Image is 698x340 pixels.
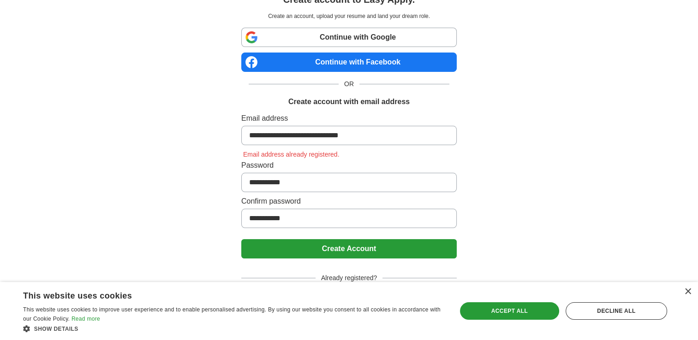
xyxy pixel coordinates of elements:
span: Email address already registered. [241,151,341,158]
span: OR [339,79,359,89]
span: Show details [34,326,78,332]
a: Continue with Google [241,28,457,47]
label: Confirm password [241,196,457,207]
h1: Create account with email address [288,96,410,107]
div: Close [684,288,691,295]
div: Show details [23,324,444,333]
label: Password [241,160,457,171]
span: This website uses cookies to improve user experience and to enable personalised advertising. By u... [23,306,441,322]
div: This website uses cookies [23,287,421,301]
span: Already registered? [316,273,382,283]
div: Decline all [566,302,667,320]
p: Create an account, upload your resume and land your dream role. [243,12,455,20]
a: Continue with Facebook [241,53,457,72]
label: Email address [241,113,457,124]
div: Accept all [460,302,559,320]
a: Read more, opens a new window [72,316,100,322]
button: Create Account [241,239,457,258]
